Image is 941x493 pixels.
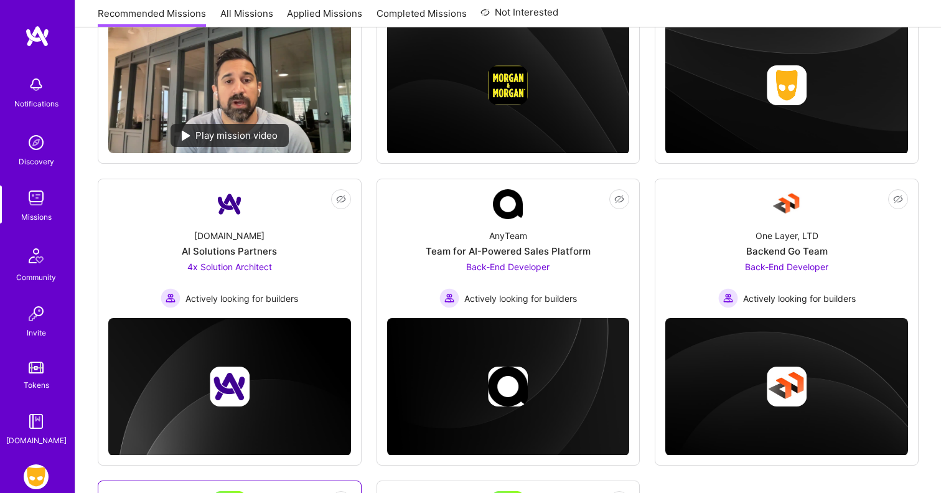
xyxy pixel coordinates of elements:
[24,72,49,97] img: bell
[493,189,523,219] img: Company Logo
[24,464,49,489] img: Grindr: Data + FE + CyberSecurity + QA
[489,229,527,242] div: AnyTeam
[893,194,903,204] i: icon EyeClosed
[387,189,630,308] a: Company LogoAnyTeamTeam for AI-Powered Sales PlatformBack-End Developer Actively looking for buil...
[377,7,467,27] a: Completed Missions
[287,7,362,27] a: Applied Missions
[718,288,738,308] img: Actively looking for builders
[746,245,828,258] div: Backend Go Team
[24,409,49,434] img: guide book
[466,261,550,272] span: Back-End Developer
[336,194,346,204] i: icon EyeClosed
[210,367,250,406] img: Company logo
[772,189,802,219] img: Company Logo
[21,464,52,489] a: Grindr: Data + FE + CyberSecurity + QA
[387,318,630,456] img: cover
[439,288,459,308] img: Actively looking for builders
[464,292,577,305] span: Actively looking for builders
[767,367,807,406] img: Company logo
[24,130,49,155] img: discovery
[743,292,856,305] span: Actively looking for builders
[108,318,351,456] img: cover
[21,241,51,271] img: Community
[614,194,624,204] i: icon EyeClosed
[220,7,273,27] a: All Missions
[108,189,351,308] a: Company Logo[DOMAIN_NAME]AI Solutions Partners4x Solution Architect Actively looking for builders...
[488,367,528,406] img: Company logo
[6,434,67,447] div: [DOMAIN_NAME]
[161,288,180,308] img: Actively looking for builders
[171,124,289,147] div: Play mission video
[767,65,807,105] img: Company logo
[14,97,59,110] div: Notifications
[21,210,52,223] div: Missions
[194,229,265,242] div: [DOMAIN_NAME]
[24,185,49,210] img: teamwork
[665,318,908,456] img: cover
[27,326,46,339] div: Invite
[29,362,44,373] img: tokens
[426,245,591,258] div: Team for AI-Powered Sales Platform
[187,261,272,272] span: 4x Solution Architect
[745,261,828,272] span: Back-End Developer
[756,229,818,242] div: One Layer, LTD
[19,155,54,168] div: Discovery
[182,131,190,141] img: play
[665,189,908,308] a: Company LogoOne Layer, LTDBackend Go TeamBack-End Developer Actively looking for buildersActively...
[24,378,49,392] div: Tokens
[24,301,49,326] img: Invite
[182,245,277,258] div: AI Solutions Partners
[108,17,351,153] img: No Mission
[215,189,245,219] img: Company Logo
[480,5,558,27] a: Not Interested
[98,7,206,27] a: Recommended Missions
[185,292,298,305] span: Actively looking for builders
[16,271,56,284] div: Community
[488,65,528,105] img: Company logo
[25,25,50,47] img: logo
